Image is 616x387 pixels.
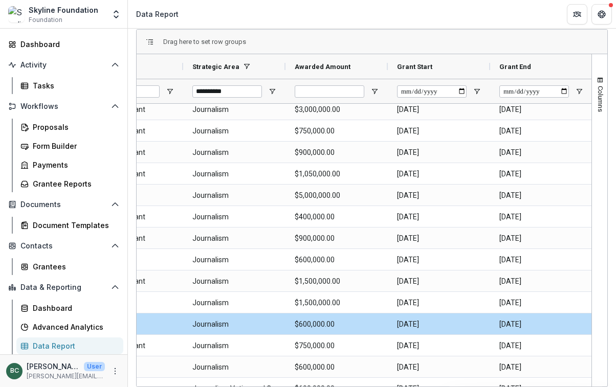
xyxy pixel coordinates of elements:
[33,340,115,351] div: Data Report
[499,271,583,292] span: [DATE]
[192,271,276,292] span: Journalism
[473,87,481,96] button: Open Filter Menu
[295,292,379,313] span: $1,500,000.00
[499,142,583,163] span: [DATE]
[575,87,583,96] button: Open Filter Menu
[397,228,481,249] span: [DATE]
[8,6,25,22] img: Skyline Foundation
[567,4,587,25] button: Partners
[192,63,239,71] span: Strategic Area
[597,86,604,112] span: Columns
[397,271,481,292] span: [DATE]
[499,228,583,249] span: [DATE]
[397,357,481,378] span: [DATE]
[166,87,174,96] button: Open Filter Menu
[295,99,379,120] span: $3,000,000.00
[27,361,80,372] p: [PERSON_NAME]
[499,85,569,98] input: Grant End Filter Input
[33,322,115,332] div: Advanced Analytics
[4,57,123,73] button: Open Activity
[4,36,123,53] a: Dashboard
[397,85,467,98] input: Grant Start Filter Input
[295,314,379,335] span: $600,000.00
[109,365,121,377] button: More
[4,98,123,115] button: Open Workflows
[397,314,481,335] span: [DATE]
[499,121,583,142] span: [DATE]
[16,138,123,154] a: Form Builder
[16,119,123,135] a: Proposals
[33,303,115,313] div: Dashboard
[16,337,123,354] a: Data Report
[109,4,123,25] button: Open entity switcher
[20,242,107,251] span: Contacts
[499,335,583,356] span: [DATE]
[29,15,62,25] span: Foundation
[499,314,583,335] span: [DATE]
[16,156,123,173] a: Payments
[10,368,19,374] div: Bettina Chang
[499,63,531,71] span: Grant End
[163,38,246,45] span: Drag here to set row groups
[397,142,481,163] span: [DATE]
[499,185,583,206] span: [DATE]
[29,5,98,15] div: Skyline Foundation
[192,142,276,163] span: Journalism
[192,164,276,185] span: Journalism
[295,207,379,227] span: $400,000.00
[499,164,583,185] span: [DATE]
[295,85,364,98] input: Awarded Amount Filter Input
[192,292,276,313] span: Journalism
[192,249,276,270] span: Journalism
[397,99,481,120] span: [DATE]
[33,220,115,231] div: Document Templates
[192,335,276,356] span: Journalism
[84,362,105,371] p: User
[16,77,123,94] a: Tasks
[16,318,123,335] a: Advanced Analytics
[33,178,115,189] div: Grantee Reports
[397,185,481,206] span: [DATE]
[295,335,379,356] span: $750,000.00
[192,357,276,378] span: Journalism
[591,4,612,25] button: Get Help
[4,238,123,254] button: Open Contacts
[397,164,481,185] span: [DATE]
[295,228,379,249] span: $900,000.00
[33,141,115,151] div: Form Builder
[192,99,276,120] span: Journalism
[192,228,276,249] span: Journalism
[33,261,115,272] div: Grantees
[295,249,379,270] span: $600,000.00
[20,61,107,70] span: Activity
[20,39,115,50] div: Dashboard
[192,85,262,98] input: Strategic Area Filter Input
[4,196,123,213] button: Open Documents
[27,372,105,381] p: [PERSON_NAME][EMAIL_ADDRESS][DOMAIN_NAME]
[33,160,115,170] div: Payments
[192,121,276,142] span: Journalism
[397,121,481,142] span: [DATE]
[295,164,379,185] span: $1,050,000.00
[20,200,107,209] span: Documents
[295,121,379,142] span: $750,000.00
[295,185,379,206] span: $5,000,000.00
[397,63,432,71] span: Grant Start
[192,185,276,206] span: Journalism
[370,87,379,96] button: Open Filter Menu
[397,335,481,356] span: [DATE]
[499,99,583,120] span: [DATE]
[397,207,481,227] span: [DATE]
[397,249,481,270] span: [DATE]
[132,7,183,21] nav: breadcrumb
[16,300,123,316] a: Dashboard
[499,249,583,270] span: [DATE]
[16,217,123,234] a: Document Templates
[163,38,246,45] div: Row Groups
[499,292,583,313] span: [DATE]
[192,314,276,335] span: Journalism
[4,279,123,295] button: Open Data & Reporting
[295,63,350,71] span: Awarded Amount
[20,283,107,292] span: Data & Reporting
[16,175,123,192] a: Grantee Reports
